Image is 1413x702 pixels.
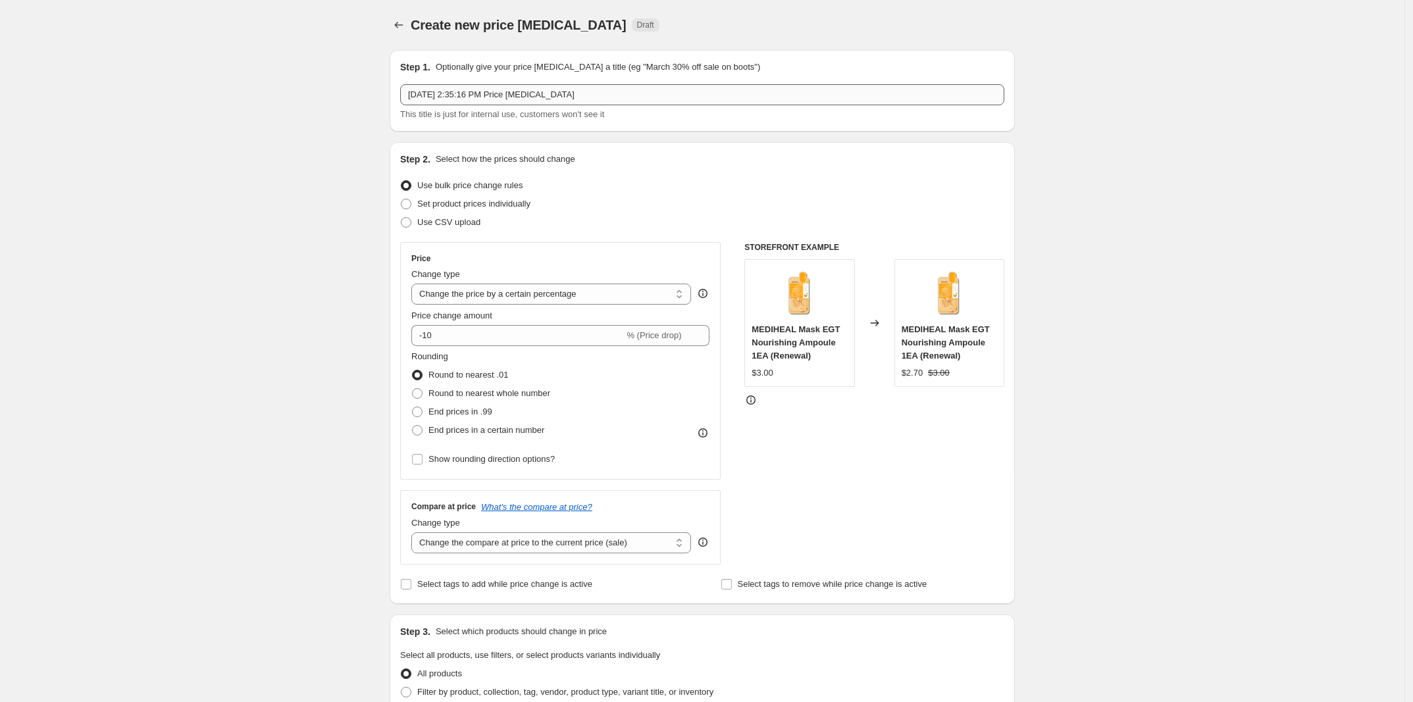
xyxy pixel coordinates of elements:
span: This title is just for internal use, customers won't see it [400,109,604,119]
p: Select which products should change in price [436,625,607,638]
h2: Step 2. [400,153,430,166]
span: Use CSV upload [417,217,480,227]
img: Sheetmask_45_80x.png [923,266,975,319]
p: Optionally give your price [MEDICAL_DATA] a title (eg "March 30% off sale on boots") [436,61,760,74]
span: Draft [637,20,654,30]
span: End prices in a certain number [428,425,544,435]
span: Change type [411,269,460,279]
span: Round to nearest .01 [428,370,508,380]
span: Use bulk price change rules [417,180,523,190]
p: Select how the prices should change [436,153,575,166]
span: Select all products, use filters, or select products variants individually [400,650,660,660]
span: Set product prices individually [417,199,530,209]
button: Price change jobs [390,16,408,34]
strike: $3.00 [928,366,950,380]
h2: Step 1. [400,61,430,74]
img: Sheetmask_45_80x.png [773,266,826,319]
span: MEDIHEAL Mask EGT Nourishing Ampoule 1EA (Renewal) [752,324,840,361]
span: Select tags to remove while price change is active [738,579,927,589]
input: -15 [411,325,624,346]
button: What's the compare at price? [481,502,592,512]
span: Rounding [411,351,448,361]
span: Filter by product, collection, tag, vendor, product type, variant title, or inventory [417,687,713,697]
div: $2.70 [902,366,923,380]
span: End prices in .99 [428,407,492,416]
span: Create new price [MEDICAL_DATA] [411,18,627,32]
span: All products [417,668,462,678]
h2: Step 3. [400,625,430,638]
span: Select tags to add while price change is active [417,579,592,589]
div: help [696,287,709,300]
input: 30% off holiday sale [400,84,1004,105]
div: $3.00 [752,366,773,380]
span: Show rounding direction options? [428,454,555,464]
h3: Compare at price [411,501,476,512]
span: MEDIHEAL Mask EGT Nourishing Ampoule 1EA (Renewal) [902,324,990,361]
span: Price change amount [411,311,492,320]
span: % (Price drop) [627,330,681,340]
h6: STOREFRONT EXAMPLE [744,242,1004,253]
h3: Price [411,253,430,264]
span: Round to nearest whole number [428,388,550,398]
span: Change type [411,518,460,528]
div: help [696,536,709,549]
